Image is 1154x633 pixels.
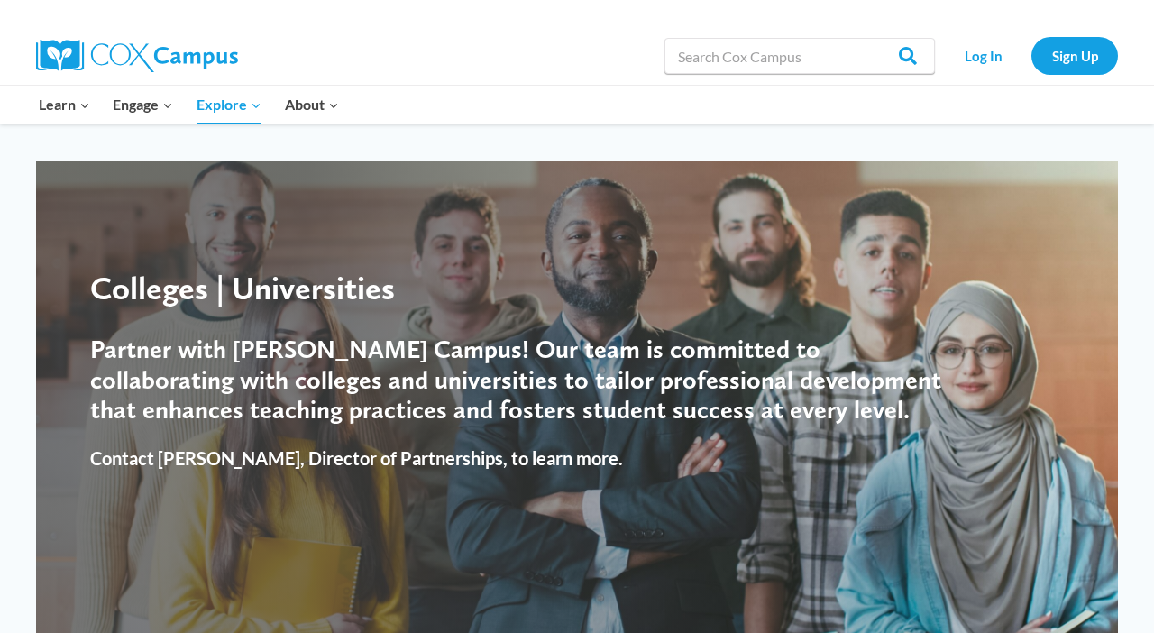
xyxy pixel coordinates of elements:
span: Explore [197,93,261,116]
nav: Primary Navigation [27,86,350,124]
span: About [285,93,339,116]
span: Learn [39,93,90,116]
nav: Secondary Navigation [944,37,1118,74]
a: Log In [944,37,1022,74]
strong: Contact [PERSON_NAME], Director of Partnerships, to learn more. [90,447,623,469]
img: Cox Campus [36,40,238,72]
a: Sign Up [1031,37,1118,74]
h4: Partner with [PERSON_NAME] Campus! Our team is committed to collaborating with colleges and unive... [90,335,963,426]
span: Engage [113,93,173,116]
div: Colleges | Universities [90,269,963,307]
input: Search Cox Campus [664,38,935,74]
